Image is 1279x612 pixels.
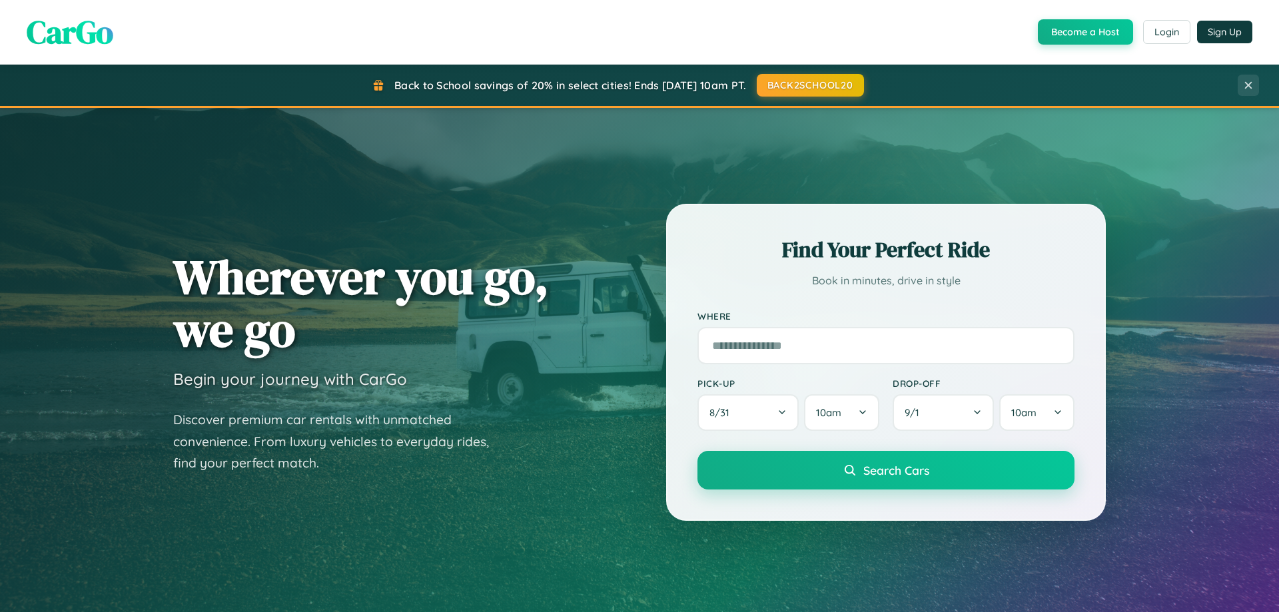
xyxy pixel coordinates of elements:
button: 10am [999,394,1074,431]
button: Sign Up [1197,21,1252,43]
span: 8 / 31 [709,406,736,419]
span: 10am [1011,406,1037,419]
button: BACK2SCHOOL20 [757,74,864,97]
button: 8/31 [697,394,799,431]
span: 9 / 1 [905,406,926,419]
span: 10am [816,406,841,419]
h1: Wherever you go, we go [173,250,549,356]
button: Search Cars [697,451,1074,489]
label: Drop-off [893,378,1074,389]
span: CarGo [27,10,113,54]
h2: Find Your Perfect Ride [697,235,1074,264]
p: Book in minutes, drive in style [697,271,1074,290]
button: 10am [804,394,879,431]
span: Back to School savings of 20% in select cities! Ends [DATE] 10am PT. [394,79,746,92]
h3: Begin your journey with CarGo [173,369,407,389]
label: Where [697,310,1074,322]
button: Become a Host [1038,19,1133,45]
p: Discover premium car rentals with unmatched convenience. From luxury vehicles to everyday rides, ... [173,409,506,474]
button: Login [1143,20,1190,44]
span: Search Cars [863,463,929,477]
button: 9/1 [893,394,994,431]
label: Pick-up [697,378,879,389]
